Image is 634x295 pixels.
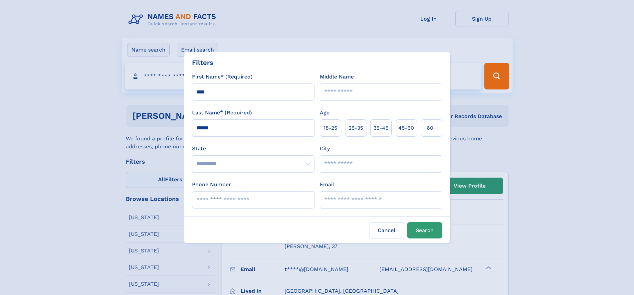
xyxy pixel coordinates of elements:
[320,145,330,153] label: City
[192,58,213,68] div: Filters
[348,124,363,132] span: 25‑35
[323,124,337,132] span: 18‑25
[427,124,437,132] span: 60+
[192,145,315,153] label: State
[398,124,414,132] span: 45‑60
[373,124,388,132] span: 35‑45
[407,222,442,238] button: Search
[192,181,231,189] label: Phone Number
[192,73,253,81] label: First Name* (Required)
[369,222,404,238] label: Cancel
[320,73,354,81] label: Middle Name
[192,109,252,117] label: Last Name* (Required)
[320,181,334,189] label: Email
[320,109,329,117] label: Age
